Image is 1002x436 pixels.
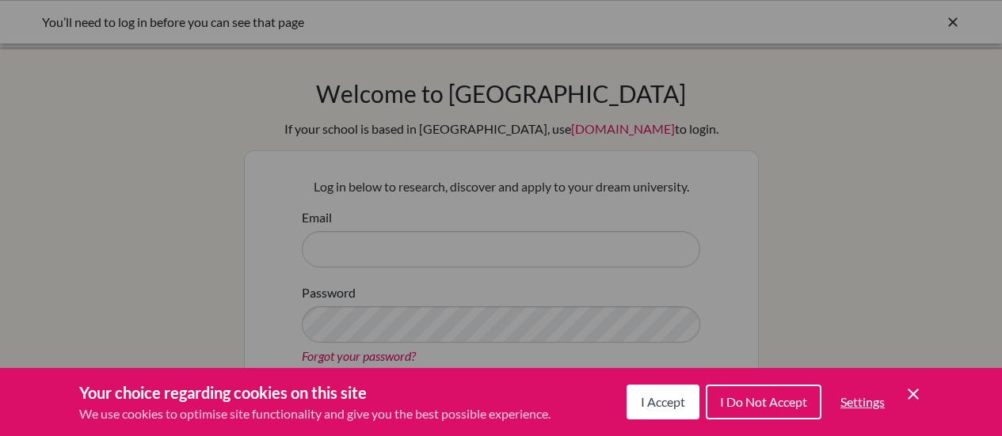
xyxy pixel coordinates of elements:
[706,385,821,419] button: I Do Not Accept
[828,386,897,418] button: Settings
[720,394,807,409] span: I Do Not Accept
[79,381,551,404] h3: Your choice regarding cookies on this site
[641,394,685,409] span: I Accept
[904,385,923,404] button: Save and close
[627,385,699,419] button: I Accept
[79,404,551,423] p: We use cookies to optimise site functionality and give you the best possible experience.
[840,394,885,409] span: Settings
